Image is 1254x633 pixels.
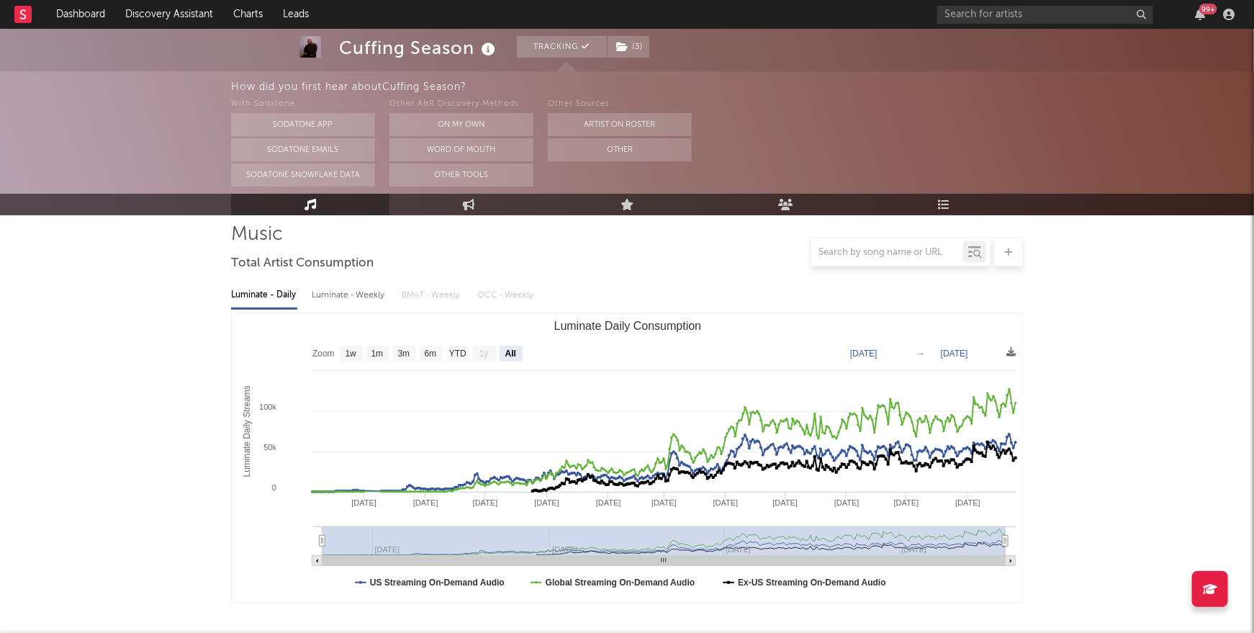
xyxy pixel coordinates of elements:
text: Ex-US Streaming On-Demand Audio [738,578,886,588]
button: Artist on Roster [548,113,692,136]
input: Search by song name or URL [811,247,963,259]
text: Zoom [312,349,335,359]
text: Global Streaming On-Demand Audio [546,578,695,588]
button: Sodatone Emails [231,138,375,161]
text: [DATE] [834,498,860,507]
div: Luminate - Daily [231,283,297,307]
button: Other Tools [389,163,533,187]
div: Other Sources [548,96,692,113]
text: [DATE] [955,498,980,507]
button: Word Of Mouth [389,138,533,161]
button: Tracking [517,36,607,58]
text: US Streaming On-Demand Audio [370,578,505,588]
text: [DATE] [413,498,438,507]
text: Luminate Daily Consumption [554,320,702,332]
text: 1w [346,349,357,359]
text: [DATE] [850,349,878,359]
button: Sodatone App [231,113,375,136]
text: 1m [371,349,384,359]
text: 50k [263,443,276,452]
button: (3) [608,36,649,58]
text: [DATE] [651,498,677,507]
div: 99 + [1199,4,1217,14]
div: With Sodatone [231,96,375,113]
text: [DATE] [596,498,621,507]
text: [DATE] [894,498,919,507]
button: Sodatone Snowflake Data [231,163,375,187]
text: 1y [479,349,489,359]
text: [DATE] [713,498,739,507]
span: ( 3 ) [607,36,650,58]
div: Other A&R Discovery Methods [389,96,533,113]
text: YTD [449,349,466,359]
text: 6m [425,349,437,359]
input: Search for artists [937,6,1153,24]
text: [DATE] [534,498,559,507]
button: 99+ [1195,9,1205,20]
text: All [505,349,516,359]
text: 0 [272,483,276,492]
text: 3m [398,349,410,359]
text: [DATE] [351,498,376,507]
button: On My Own [389,113,533,136]
text: 100k [259,403,276,411]
div: Luminate - Weekly [312,283,387,307]
div: Cuffing Season [339,36,499,60]
text: Luminate Daily Streams [242,385,252,477]
text: [DATE] [941,349,968,359]
div: How did you first hear about Cuffing Season ? [231,78,1254,96]
button: Other [548,138,692,161]
text: → [916,349,925,359]
text: [DATE] [473,498,498,507]
text: [DATE] [773,498,798,507]
span: Music [231,226,283,243]
svg: Luminate Daily Consumption [232,314,1023,602]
